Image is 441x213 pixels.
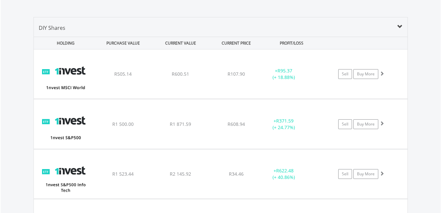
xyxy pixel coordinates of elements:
a: Buy More [353,169,378,179]
span: R1 871.59 [170,121,191,127]
span: R107.90 [228,71,245,77]
img: TFSA.ETFWLD.png [37,58,94,97]
img: TFSA.ETF5IT.png [37,158,94,197]
span: R1 523.44 [112,171,134,177]
span: R371.59 [276,118,294,124]
span: R505.14 [114,71,132,77]
a: Sell [338,69,352,79]
a: Sell [338,119,352,129]
span: R600.51 [172,71,189,77]
div: + (+ 24.77%) [259,118,309,131]
img: TFSA.ETF500.png [37,107,94,147]
div: + (+ 40.86%) [259,167,309,181]
div: CURRENT VALUE [153,37,209,49]
a: Buy More [353,119,378,129]
span: R622.48 [276,167,294,174]
span: R34.46 [229,171,244,177]
span: R2 145.92 [170,171,191,177]
span: R608.94 [228,121,245,127]
div: CURRENT PRICE [210,37,262,49]
span: DIY Shares [39,24,65,31]
div: + (+ 18.88%) [259,68,309,81]
span: R95.37 [277,68,292,74]
div: PROFIT/LOSS [264,37,320,49]
div: HOLDING [34,37,94,49]
a: Buy More [353,69,378,79]
a: Sell [338,169,352,179]
div: PURCHASE VALUE [95,37,151,49]
span: R1 500.00 [112,121,134,127]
